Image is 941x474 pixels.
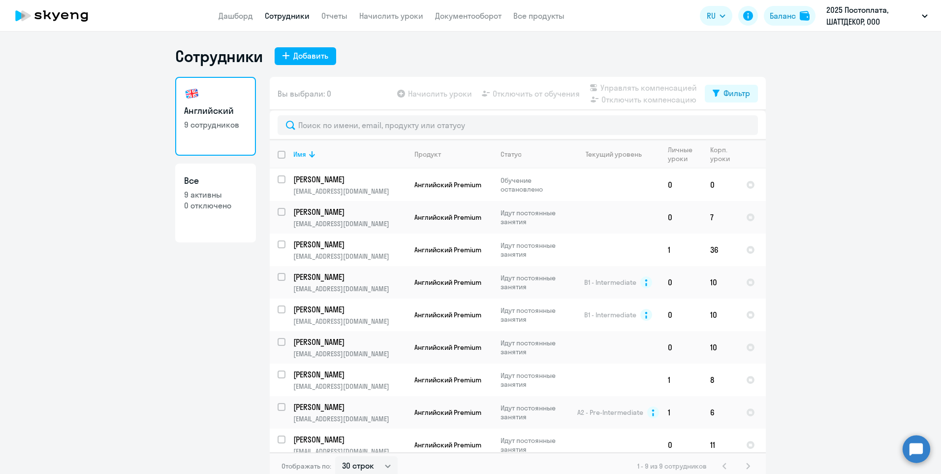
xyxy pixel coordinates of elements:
[702,331,738,364] td: 10
[501,150,522,159] div: Статус
[293,206,405,217] p: [PERSON_NAME]
[293,271,406,282] a: [PERSON_NAME]
[501,273,568,291] p: Идут постоянные занятия
[660,201,702,234] td: 0
[293,447,406,456] p: [EMAIL_ADDRESS][DOMAIN_NAME]
[293,50,328,62] div: Добавить
[293,239,406,250] a: [PERSON_NAME]
[702,396,738,429] td: 6
[175,46,263,66] h1: Сотрудники
[660,396,702,429] td: 1
[414,278,481,287] span: Английский Premium
[414,180,481,189] span: Английский Premium
[501,306,568,324] p: Идут постоянные занятия
[414,310,481,319] span: Английский Premium
[184,119,247,130] p: 9 сотрудников
[501,436,568,454] p: Идут постоянные занятия
[668,145,702,163] div: Личные уроки
[821,4,933,28] button: 2025 Постоплата, ШАТТДЕКОР, ООО
[293,150,306,159] div: Имя
[414,440,481,449] span: Английский Premium
[321,11,347,21] a: Отчеты
[293,174,405,185] p: [PERSON_NAME]
[219,11,253,21] a: Дашборд
[293,402,405,412] p: [PERSON_NAME]
[184,200,247,211] p: 0 отключено
[414,213,481,222] span: Английский Premium
[710,145,731,163] div: Корп. уроки
[293,187,406,196] p: [EMAIL_ADDRESS][DOMAIN_NAME]
[710,145,738,163] div: Корп. уроки
[293,337,405,347] p: [PERSON_NAME]
[293,317,406,326] p: [EMAIL_ADDRESS][DOMAIN_NAME]
[660,299,702,331] td: 0
[175,77,256,156] a: Английский9 сотрудников
[702,266,738,299] td: 10
[184,189,247,200] p: 9 активны
[702,364,738,396] td: 8
[660,429,702,461] td: 0
[359,11,423,21] a: Начислить уроки
[293,337,406,347] a: [PERSON_NAME]
[707,10,716,22] span: RU
[414,375,481,384] span: Английский Premium
[278,88,331,100] span: Вы выбрали: 0
[293,369,405,380] p: [PERSON_NAME]
[435,11,502,21] a: Документооборот
[293,382,406,391] p: [EMAIL_ADDRESS][DOMAIN_NAME]
[770,10,796,22] div: Баланс
[184,104,247,117] h3: Английский
[702,299,738,331] td: 10
[501,339,568,356] p: Идут постоянные занятия
[584,278,636,287] span: B1 - Intermediate
[293,304,406,315] a: [PERSON_NAME]
[293,239,405,250] p: [PERSON_NAME]
[414,150,492,159] div: Продукт
[293,174,406,185] a: [PERSON_NAME]
[278,115,758,135] input: Поиск по имени, email, продукту или статусу
[293,150,406,159] div: Имя
[175,164,256,242] a: Все9 активны0 отключено
[584,310,636,319] span: B1 - Intermediate
[414,245,481,254] span: Английский Premium
[826,4,918,28] p: 2025 Постоплата, ШАТТДЕКОР, ООО
[293,402,406,412] a: [PERSON_NAME]
[501,241,568,259] p: Идут постоянные занятия
[702,169,738,201] td: 0
[660,169,702,201] td: 0
[275,47,336,65] button: Добавить
[501,176,568,194] p: Обучение остановлено
[702,429,738,461] td: 11
[668,145,695,163] div: Личные уроки
[576,150,659,159] div: Текущий уровень
[293,252,406,261] p: [EMAIL_ADDRESS][DOMAIN_NAME]
[414,343,481,352] span: Английский Premium
[586,150,642,159] div: Текущий уровень
[501,371,568,389] p: Идут постоянные занятия
[184,86,200,102] img: english
[293,414,406,423] p: [EMAIL_ADDRESS][DOMAIN_NAME]
[293,304,405,315] p: [PERSON_NAME]
[293,284,406,293] p: [EMAIL_ADDRESS][DOMAIN_NAME]
[660,266,702,299] td: 0
[700,6,732,26] button: RU
[293,219,406,228] p: [EMAIL_ADDRESS][DOMAIN_NAME]
[764,6,816,26] button: Балансbalance
[293,271,405,282] p: [PERSON_NAME]
[184,174,247,187] h3: Все
[282,462,331,471] span: Отображать по:
[660,234,702,266] td: 1
[660,364,702,396] td: 1
[702,201,738,234] td: 7
[702,234,738,266] td: 36
[293,434,406,445] a: [PERSON_NAME]
[705,85,758,102] button: Фильтр
[293,369,406,380] a: [PERSON_NAME]
[414,150,441,159] div: Продукт
[501,404,568,421] p: Идут постоянные занятия
[800,11,810,21] img: balance
[577,408,643,417] span: A2 - Pre-Intermediate
[501,208,568,226] p: Идут постоянные занятия
[637,462,707,471] span: 1 - 9 из 9 сотрудников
